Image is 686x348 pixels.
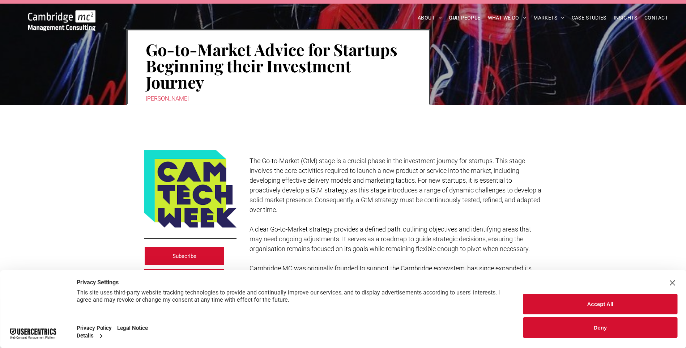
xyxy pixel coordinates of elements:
h1: Go-to-Market Advice for Startups Beginning their Investment Journey [146,41,411,91]
a: INSIGHTS [610,12,641,24]
a: CONTACT [641,12,672,24]
a: WHAT WE DO [484,12,530,24]
a: OUR PEOPLE [445,12,484,24]
a: Your Business Transformed | Cambridge Management Consulting [28,11,95,19]
span: A clear Go-to-Market strategy provides a defined path, outlining objectives and identifying areas... [250,225,531,252]
a: Subscribe [144,247,225,266]
a: ABOUT [414,12,446,24]
span: The Go-to-Market (GtM) stage is a crucial phase in the investment journey for startups. This stag... [250,157,541,213]
span: Cambridge MC was originally founded to support the Cambridge ecosystem, has since expanded its se... [250,264,540,301]
a: Contact us [144,269,225,288]
div: [PERSON_NAME] [146,94,411,104]
img: A graphic logo with the words CAM TECH WEEK in bold, dark blue capital letters on a lime green an... [144,150,237,228]
img: Go to Homepage [28,10,95,31]
a: CASE STUDIES [568,12,610,24]
span: Subscribe [172,247,196,265]
a: MARKETS [530,12,568,24]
